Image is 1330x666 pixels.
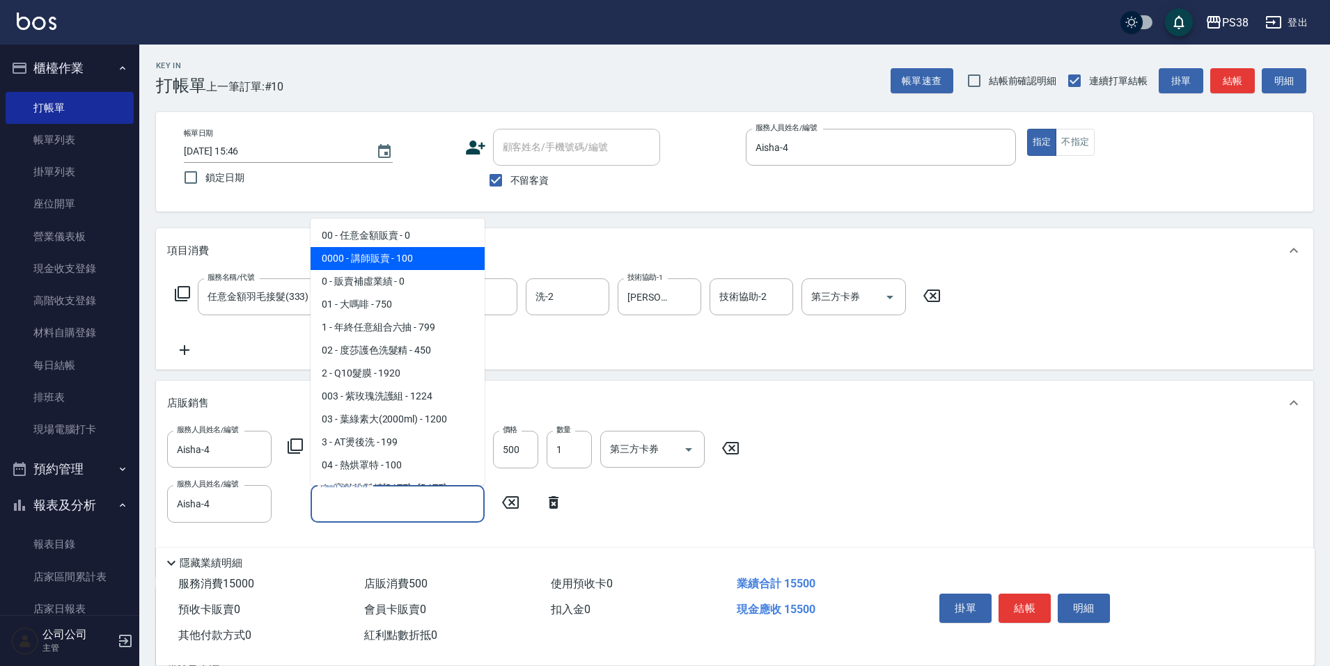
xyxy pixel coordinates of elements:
[311,224,485,247] span: 00 - 任意金額販賣 - 0
[6,487,134,523] button: 報表及分析
[6,528,134,560] a: 報表目錄
[178,603,240,616] span: 預收卡販賣 0
[311,431,485,454] span: 3 - AT燙後洗 - 199
[6,413,134,445] a: 現場電腦打卡
[989,74,1057,88] span: 結帳前確認明細
[6,253,134,285] a: 現金收支登錄
[311,477,485,500] span: 4 - 寶齡洗髮精[DATE] - [DATE]
[17,13,56,30] img: Logo
[11,627,39,655] img: Person
[205,171,244,185] span: 鎖定日期
[627,272,663,283] label: 技術協助-1
[6,349,134,381] a: 每日結帳
[42,628,114,642] h5: 公司公司
[1260,10,1313,35] button: 登出
[6,317,134,349] a: 材料自購登錄
[177,479,238,489] label: 服務人員姓名/編號
[1165,8,1193,36] button: save
[364,628,437,642] span: 紅利點數折抵 0
[311,247,485,270] span: 0000 - 講師販賣 - 100
[1058,594,1110,623] button: 明細
[551,577,613,590] span: 使用預收卡 0
[1210,68,1255,94] button: 結帳
[6,156,134,188] a: 掛單列表
[167,396,209,411] p: 店販銷售
[556,425,571,435] label: 數量
[503,425,517,435] label: 價格
[177,425,238,435] label: 服務人員姓名/編號
[6,593,134,625] a: 店家日報表
[1200,8,1254,37] button: PS38
[156,381,1313,425] div: 店販銷售
[510,173,549,188] span: 不留客資
[6,451,134,487] button: 預約管理
[311,454,485,477] span: 04 - 熱烘罩特 - 100
[178,628,251,642] span: 其他付款方式 0
[678,438,700,461] button: Open
[756,122,817,133] label: 服務人員姓名/編號
[42,642,114,654] p: 主管
[6,124,134,156] a: 帳單列表
[184,128,213,138] label: 帳單日期
[156,61,206,70] h2: Key In
[737,577,815,590] span: 業績合計 15500
[551,603,590,616] span: 扣入金 0
[939,594,992,623] button: 掛單
[1262,68,1306,94] button: 明細
[1159,68,1203,94] button: 掛單
[6,92,134,124] a: 打帳單
[999,594,1051,623] button: 結帳
[156,76,206,95] h3: 打帳單
[364,577,428,590] span: 店販消費 500
[184,140,362,163] input: YYYY/MM/DD hh:mm
[1027,129,1057,156] button: 指定
[6,381,134,413] a: 排班表
[178,577,254,590] span: 服務消費 15000
[1056,129,1095,156] button: 不指定
[311,316,485,339] span: 1 - 年終任意組合六抽 - 799
[6,285,134,317] a: 高階收支登錄
[879,286,901,308] button: Open
[6,561,134,593] a: 店家區間累計表
[891,68,953,94] button: 帳單速查
[6,221,134,253] a: 營業儀表板
[208,272,254,283] label: 服務名稱/代號
[364,603,426,616] span: 會員卡販賣 0
[311,293,485,316] span: 01 - 大嗎啡 - 750
[311,270,485,293] span: 0 - 販賣補虛業績 - 0
[311,362,485,385] span: 2 - Q10髮膜 - 1920
[167,244,209,258] p: 項目消費
[311,408,485,431] span: 03 - 葉綠素大(2000ml) - 1200
[6,50,134,86] button: 櫃檯作業
[156,228,1313,273] div: 項目消費
[737,603,815,616] span: 現金應收 15500
[1089,74,1148,88] span: 連續打單結帳
[206,78,284,95] span: 上一筆訂單:#10
[6,188,134,220] a: 座位開單
[1222,14,1249,31] div: PS38
[311,339,485,362] span: 02 - 度莎護色洗髮精 - 450
[180,556,242,571] p: 隱藏業績明細
[311,385,485,408] span: 003 - 紫玫瑰洗護組 - 1224
[368,135,401,168] button: Choose date, selected date is 2025-08-24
